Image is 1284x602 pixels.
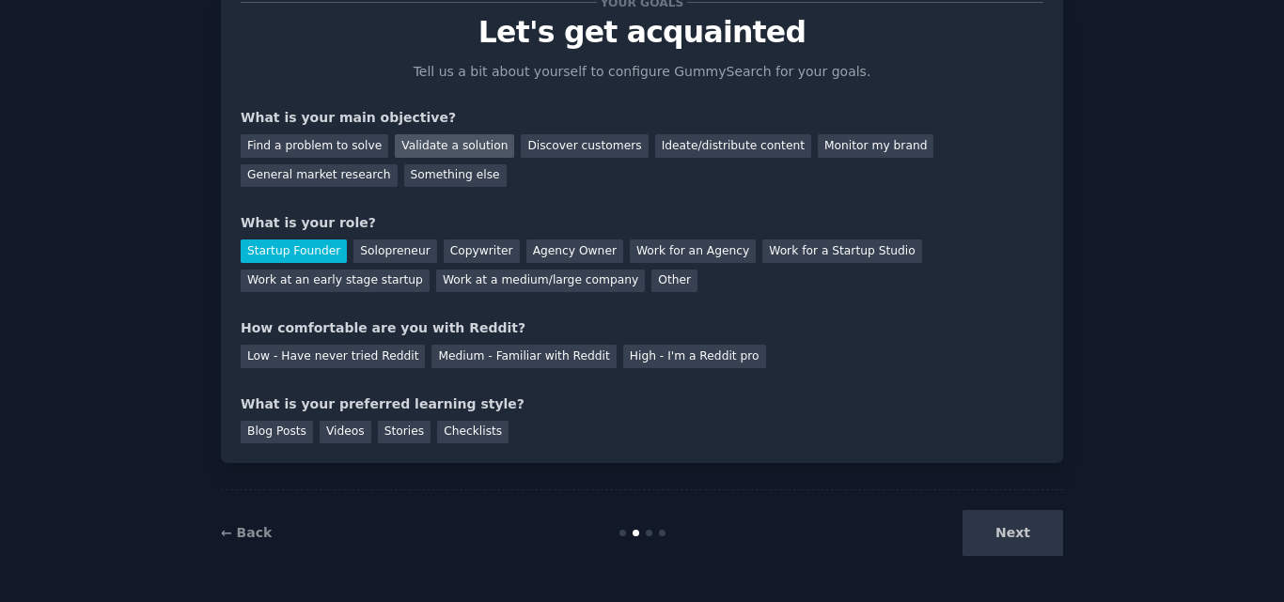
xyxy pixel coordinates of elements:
[241,134,388,158] div: Find a problem to solve
[221,525,272,540] a: ← Back
[241,421,313,444] div: Blog Posts
[623,345,766,368] div: High - I'm a Reddit pro
[395,134,514,158] div: Validate a solution
[378,421,431,444] div: Stories
[241,213,1043,233] div: What is your role?
[526,239,623,263] div: Agency Owner
[651,270,697,293] div: Other
[655,134,811,158] div: Ideate/distribute content
[241,239,347,263] div: Startup Founder
[241,108,1043,128] div: What is your main objective?
[404,164,507,188] div: Something else
[405,62,879,82] p: Tell us a bit about yourself to configure GummySearch for your goals.
[241,394,1043,414] div: What is your preferred learning style?
[762,239,921,263] div: Work for a Startup Studio
[431,345,616,368] div: Medium - Familiar with Reddit
[320,421,371,444] div: Videos
[630,239,756,263] div: Work for an Agency
[241,270,430,293] div: Work at an early stage startup
[437,421,509,444] div: Checklists
[444,239,520,263] div: Copywriter
[241,345,425,368] div: Low - Have never tried Reddit
[241,318,1043,338] div: How comfortable are you with Reddit?
[521,134,648,158] div: Discover customers
[353,239,436,263] div: Solopreneur
[818,134,933,158] div: Monitor my brand
[436,270,645,293] div: Work at a medium/large company
[241,16,1043,49] p: Let's get acquainted
[241,164,398,188] div: General market research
